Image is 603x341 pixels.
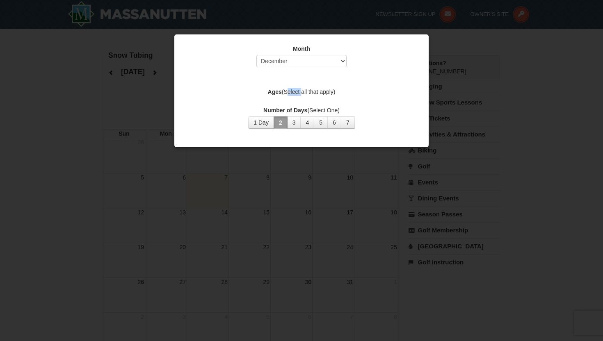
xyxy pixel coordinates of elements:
[248,116,274,129] button: 1 Day
[341,116,355,129] button: 7
[293,45,310,52] strong: Month
[274,116,288,129] button: 2
[185,106,418,114] label: (Select One)
[327,116,341,129] button: 6
[314,116,328,129] button: 5
[287,116,301,129] button: 3
[268,89,282,95] strong: Ages
[263,107,307,114] strong: Number of Days
[300,116,314,129] button: 4
[185,88,418,96] label: (Select all that apply)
